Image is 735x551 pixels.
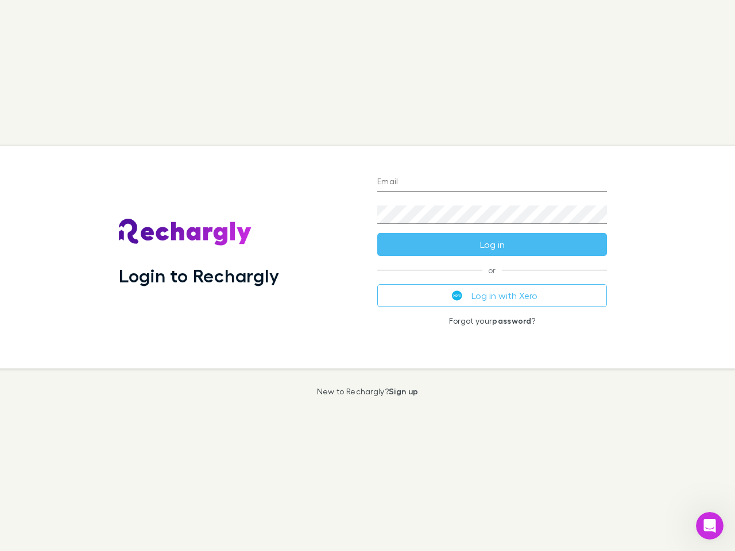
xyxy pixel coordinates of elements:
a: Sign up [389,386,418,396]
a: password [492,316,531,325]
span: or [377,270,607,270]
p: New to Rechargly? [317,387,419,396]
iframe: Intercom live chat [696,512,724,540]
p: Forgot your ? [377,316,607,325]
button: Log in with Xero [377,284,607,307]
img: Rechargly's Logo [119,219,252,246]
img: Xero's logo [452,290,462,301]
button: Log in [377,233,607,256]
h1: Login to Rechargly [119,265,279,286]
